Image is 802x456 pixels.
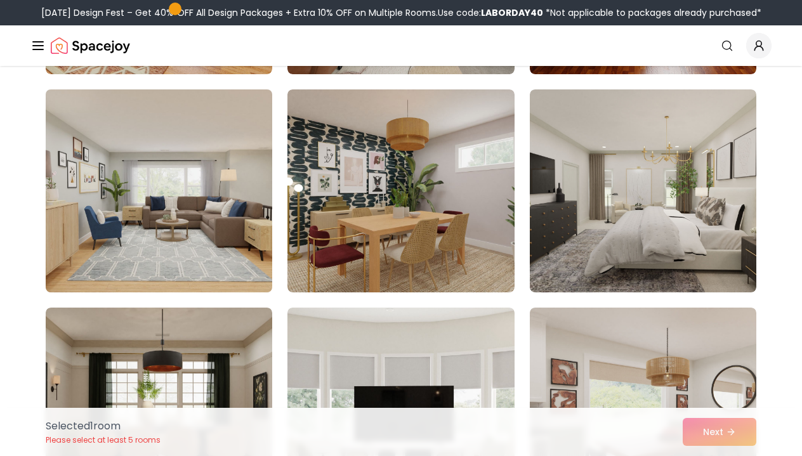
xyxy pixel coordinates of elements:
[543,6,761,19] span: *Not applicable to packages already purchased*
[46,419,161,434] p: Selected 1 room
[51,33,130,58] img: Spacejoy Logo
[51,33,130,58] a: Spacejoy
[30,25,772,66] nav: Global
[40,84,278,297] img: Room room-22
[41,6,761,19] div: [DATE] Design Fest – Get 40% OFF All Design Packages + Extra 10% OFF on Multiple Rooms.
[287,89,514,292] img: Room room-23
[438,6,543,19] span: Use code:
[481,6,543,19] b: LABORDAY40
[46,435,161,445] p: Please select at least 5 rooms
[530,89,756,292] img: Room room-24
